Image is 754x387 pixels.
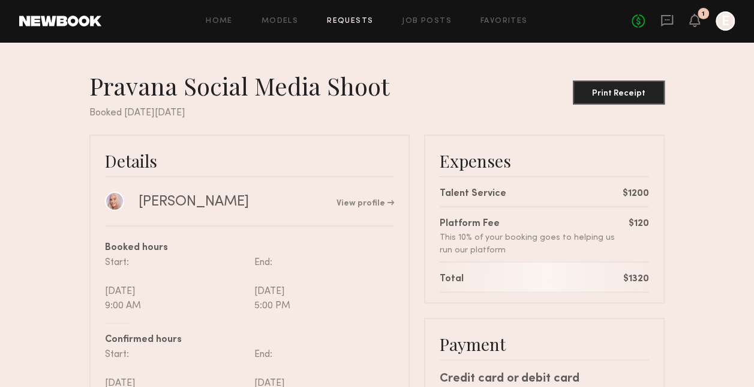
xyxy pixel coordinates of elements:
[250,255,394,313] div: End: [DATE] 5:00 PM
[440,217,629,231] div: Platform Fee
[623,187,649,201] div: $1200
[105,150,394,171] div: Details
[89,106,665,120] div: Booked [DATE][DATE]
[105,241,394,255] div: Booked hours
[440,150,649,171] div: Expenses
[206,17,233,25] a: Home
[440,231,629,257] div: This 10% of your booking goes to helping us run our platform
[702,11,705,17] div: 1
[573,81,665,105] button: Print Receipt
[629,217,649,231] div: $120
[440,187,506,201] div: Talent Service
[623,272,649,287] div: $1320
[89,71,399,101] div: Pravana Social Media Shoot
[440,334,649,355] div: Payment
[139,193,249,211] div: [PERSON_NAME]
[105,333,394,347] div: Confirmed hours
[440,272,464,287] div: Total
[716,11,735,31] a: E
[578,90,660,98] div: Print Receipt
[402,17,452,25] a: Job Posts
[262,17,298,25] a: Models
[327,17,373,25] a: Requests
[337,200,394,208] a: View profile
[480,17,528,25] a: Favorites
[105,255,250,313] div: Start: [DATE] 9:00 AM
